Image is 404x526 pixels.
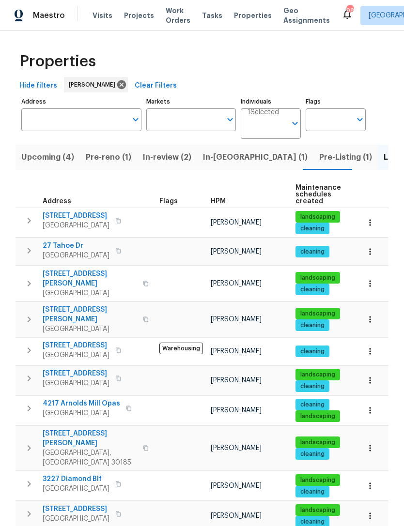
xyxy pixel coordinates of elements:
span: landscaping [296,371,339,379]
span: [GEOGRAPHIC_DATA] [43,484,109,494]
label: Individuals [241,99,301,105]
span: Properties [234,11,272,20]
span: [STREET_ADDRESS][PERSON_NAME] [43,269,137,288]
span: Upcoming (4) [21,150,74,164]
span: [PERSON_NAME] [211,482,262,489]
button: Open [353,113,367,126]
span: Pre-Listing (1) [319,150,372,164]
button: Open [288,117,302,130]
span: 4217 Arnolds Mill Opas [43,399,120,408]
span: [PERSON_NAME] [69,80,119,90]
span: cleaning [296,382,328,391]
span: [PERSON_NAME] [211,219,262,226]
span: [GEOGRAPHIC_DATA] [43,350,109,360]
span: cleaning [296,321,328,330]
span: Hide filters [19,80,57,92]
span: cleaning [296,225,328,233]
span: [PERSON_NAME] [211,348,262,355]
span: Visits [93,11,112,20]
span: [GEOGRAPHIC_DATA] [43,324,137,334]
span: Clear Filters [135,80,177,92]
span: [PERSON_NAME] [211,377,262,384]
span: 1 Selected [248,108,279,117]
span: [GEOGRAPHIC_DATA] [43,288,137,298]
span: [PERSON_NAME] [211,316,262,323]
span: [STREET_ADDRESS] [43,341,109,350]
span: In-review (2) [143,150,191,164]
span: [STREET_ADDRESS][PERSON_NAME] [43,429,137,448]
span: Maintenance schedules created [295,184,341,205]
span: [STREET_ADDRESS] [43,369,109,378]
span: [PERSON_NAME] [211,445,262,451]
span: Warehousing [159,343,203,354]
span: [STREET_ADDRESS][PERSON_NAME] [43,305,137,324]
span: [GEOGRAPHIC_DATA], [GEOGRAPHIC_DATA] 30185 [43,448,137,467]
span: landscaping [296,506,339,514]
span: Flags [159,198,178,205]
span: [GEOGRAPHIC_DATA] [43,378,109,388]
span: [GEOGRAPHIC_DATA] [43,251,109,260]
span: landscaping [296,476,339,484]
span: Tasks [202,12,222,19]
span: Projects [124,11,154,20]
span: [PERSON_NAME] [211,407,262,414]
span: landscaping [296,310,339,318]
span: Address [43,198,71,205]
div: 98 [346,6,353,15]
span: Geo Assignments [283,6,330,25]
span: [PERSON_NAME] [211,280,262,287]
label: Markets [146,99,236,105]
span: [GEOGRAPHIC_DATA] [43,408,120,418]
span: cleaning [296,347,328,356]
span: landscaping [296,274,339,282]
button: Open [223,113,237,126]
span: cleaning [296,248,328,256]
span: Maestro [33,11,65,20]
span: landscaping [296,213,339,221]
span: [GEOGRAPHIC_DATA] [43,221,109,230]
label: Flags [306,99,366,105]
span: [GEOGRAPHIC_DATA] [43,514,109,524]
div: [PERSON_NAME] [64,77,128,92]
span: HPM [211,198,226,205]
span: cleaning [296,450,328,458]
span: [PERSON_NAME] [211,248,262,255]
button: Hide filters [16,77,61,95]
span: Properties [19,57,96,66]
span: cleaning [296,488,328,496]
span: In-[GEOGRAPHIC_DATA] (1) [203,150,308,164]
button: Clear Filters [131,77,181,95]
span: cleaning [296,286,328,294]
span: cleaning [296,518,328,526]
span: landscaping [296,438,339,447]
span: 27 Tahoe Dr [43,241,109,251]
button: Open [129,113,142,126]
span: [STREET_ADDRESS] [43,211,109,221]
label: Address [21,99,141,105]
span: landscaping [296,412,339,421]
span: cleaning [296,401,328,409]
span: Pre-reno (1) [86,150,131,164]
span: 3227 Diamond Blf [43,474,109,484]
span: Work Orders [166,6,190,25]
span: [PERSON_NAME] [211,512,262,519]
span: [STREET_ADDRESS] [43,504,109,514]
